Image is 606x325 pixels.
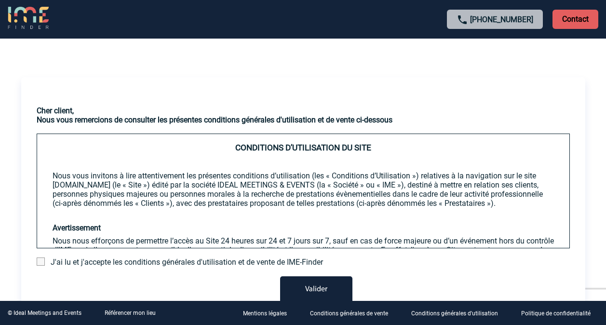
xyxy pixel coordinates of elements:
a: Référencer mon lieu [105,310,156,316]
p: Conditions générales de vente [310,311,388,317]
p: Conditions générales d'utilisation [411,311,498,317]
p: Contact [552,10,598,29]
span: J'ai lu et j'accepte les conditions générales d'utilisation et de vente de IME-Finder [51,257,323,267]
a: Conditions générales de vente [302,309,404,318]
img: call-24-px.png [457,14,468,26]
div: © Ideal Meetings and Events [8,310,81,316]
a: [PHONE_NUMBER] [470,15,533,24]
button: Valider [280,276,352,303]
p: Politique de confidentialité [521,311,591,317]
p: Mentions légales [243,311,287,317]
p: Nous vous invitons à lire attentivement les présentes conditions d’utilisation (les « Conditions ... [53,171,554,208]
a: Politique de confidentialité [513,309,606,318]
p: Nous nous efforçons de permettre l’accès au Site 24 heures sur 24 et 7 jours sur 7, sauf en cas d... [53,236,554,264]
a: Mentions légales [235,309,302,318]
strong: Avertissement [53,223,101,232]
h3: Cher client, Nous vous remercions de consulter les présentes conditions générales d'utilisation e... [37,106,570,124]
a: Conditions générales d'utilisation [404,309,513,318]
span: CONDITIONS D’UTILISATION DU SITE [235,143,371,152]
